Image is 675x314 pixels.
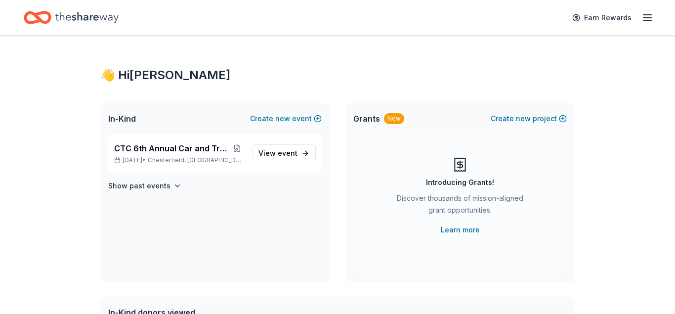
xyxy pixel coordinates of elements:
span: event [278,149,297,157]
div: Discover thousands of mission-aligned grant opportunities. [393,192,527,220]
button: Createnewevent [250,113,322,125]
span: Chesterfield, [GEOGRAPHIC_DATA] [148,156,244,164]
a: View event [252,144,316,162]
span: CTC 6th Annual Car and Truck Show 2025 [114,142,230,154]
a: Home [24,6,119,29]
div: New [384,113,404,124]
span: In-Kind [108,113,136,125]
div: 👋 Hi [PERSON_NAME] [100,67,575,83]
a: Earn Rewards [566,9,637,27]
p: [DATE] • [114,156,244,164]
div: Introducing Grants! [426,177,494,188]
span: View [258,147,297,159]
a: Learn more [441,224,480,236]
h4: Show past events [108,180,170,192]
span: new [275,113,290,125]
button: Createnewproject [491,113,567,125]
button: Show past events [108,180,181,192]
span: Grants [353,113,380,125]
span: new [516,113,531,125]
